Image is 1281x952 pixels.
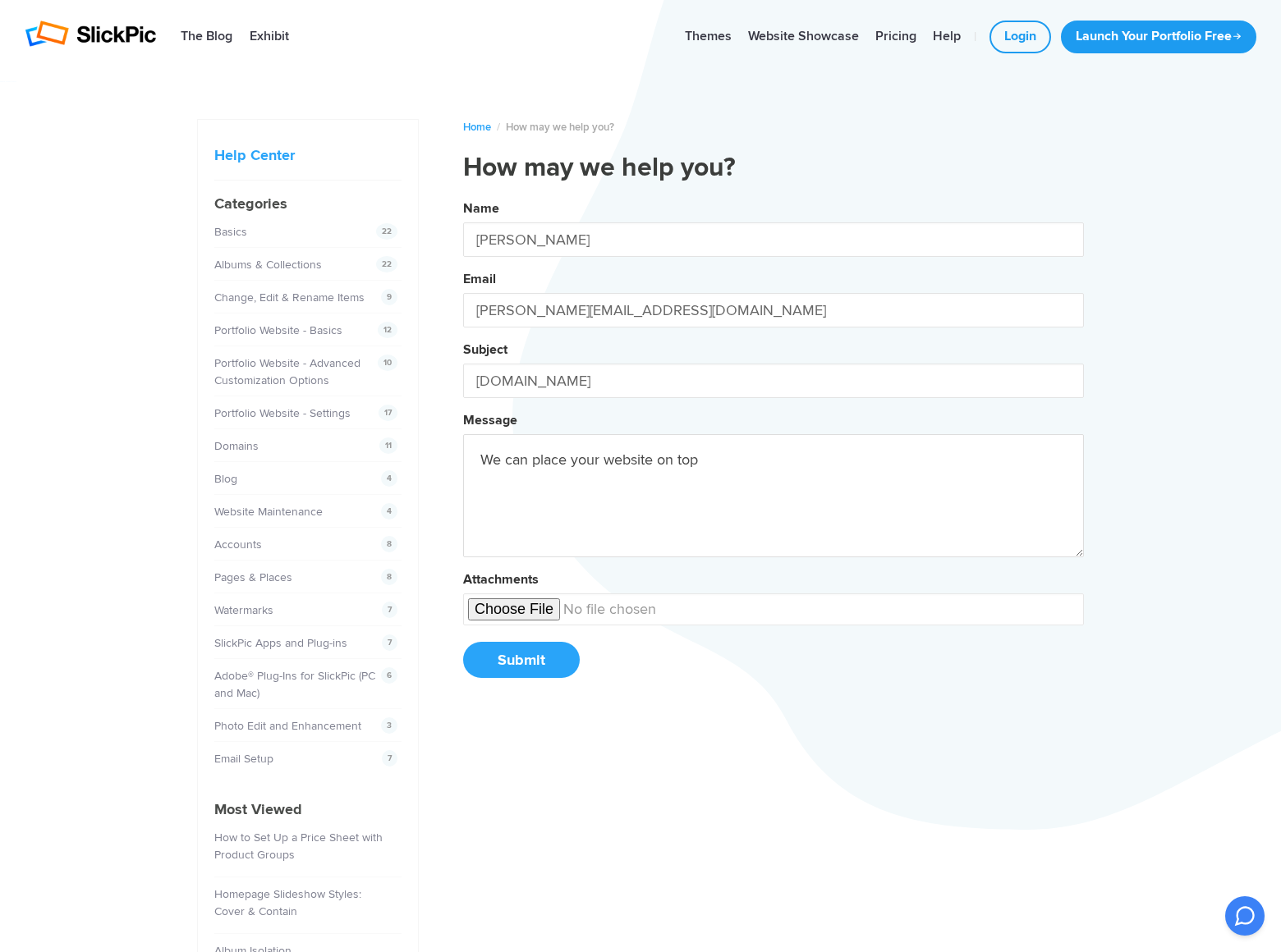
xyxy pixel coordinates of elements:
[382,602,397,618] span: 7
[376,223,397,240] span: 22
[214,570,292,584] a: Pages & Places
[214,439,259,453] a: Domains
[214,538,262,552] a: Accounts
[463,642,580,678] button: Submit
[214,193,402,215] h4: Categories
[463,271,496,287] label: Email
[214,752,273,766] a: Email Setup
[463,222,1084,257] input: Your Name
[214,603,273,617] a: Watermarks
[382,634,397,651] span: 7
[214,719,361,733] a: Photo Edit and Enhancement
[497,121,500,134] span: /
[463,152,1084,185] h1: How may we help you?
[506,121,614,134] span: How may we help you?
[381,717,397,734] span: 3
[381,289,397,305] span: 9
[463,121,491,134] a: Home
[379,437,397,454] span: 11
[463,364,1084,398] input: Your Subject
[214,323,342,337] a: Portfolio Website - Basics
[379,405,397,421] span: 17
[463,593,1084,625] input: undefined
[381,470,397,487] span: 4
[214,472,237,486] a: Blog
[214,356,360,387] a: Portfolio Website - Advanced Customization Options
[463,200,499,217] label: Name
[214,669,375,700] a: Adobe® Plug-Ins for SlickPic (PC and Mac)
[378,322,397,338] span: 12
[463,195,1084,695] button: NameEmailSubjectMessageAttachmentsSubmit
[381,503,397,519] span: 4
[214,799,402,821] h4: Most Viewed
[378,355,397,371] span: 10
[214,225,247,239] a: Basics
[463,412,517,428] label: Message
[376,256,397,272] span: 22
[381,569,397,585] span: 8
[214,291,365,304] a: Change, Edit & Rename Items
[463,293,1084,327] input: Your Email
[214,636,347,650] a: SlickPic Apps and Plug-ins
[382,750,397,767] span: 7
[381,536,397,552] span: 8
[463,341,507,358] label: Subject
[214,831,383,862] a: How to Set Up a Price Sheet with Product Groups
[214,146,295,164] a: Help Center
[381,667,397,684] span: 6
[214,406,351,420] a: Portfolio Website - Settings
[463,571,539,588] label: Attachments
[214,887,361,918] a: Homepage Slideshow Styles: Cover & Contain
[214,505,323,519] a: Website Maintenance
[214,258,322,272] a: Albums & Collections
